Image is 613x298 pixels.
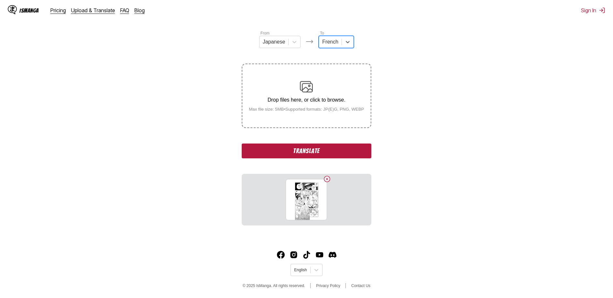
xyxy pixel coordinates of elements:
a: Contact Us [351,283,370,288]
a: FAQ [120,7,129,14]
a: Blog [134,7,145,14]
img: IsManga TikTok [303,251,311,259]
a: Discord [329,251,336,259]
a: Pricing [50,7,66,14]
img: IsManga Facebook [277,251,285,259]
button: Sign In [581,7,605,14]
button: Delete image [323,175,331,183]
input: Select language [294,268,295,272]
img: IsManga YouTube [316,251,323,259]
a: Privacy Policy [316,283,340,288]
img: IsManga Discord [329,251,336,259]
a: Upload & Translate [71,7,115,14]
div: IsManga [19,7,39,14]
img: IsManga Logo [8,5,17,14]
label: From [260,31,270,35]
label: To [320,31,324,35]
p: Drop files here, or click to browse. [244,97,369,103]
img: IsManga Instagram [290,251,298,259]
a: Facebook [277,251,285,259]
button: Translate [242,144,371,158]
small: Max file size: 5MB • Supported formats: JP(E)G, PNG, WEBP [244,107,369,112]
a: IsManga LogoIsManga [8,5,50,15]
span: © 2025 IsManga. All rights reserved. [243,283,305,288]
a: Youtube [316,251,323,259]
img: Sign out [599,7,605,14]
img: Languages icon [306,38,313,45]
a: Instagram [290,251,298,259]
a: TikTok [303,251,311,259]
